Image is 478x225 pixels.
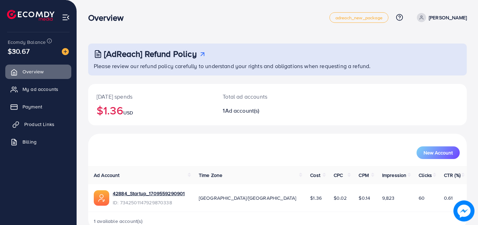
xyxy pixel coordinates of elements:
span: Payment [22,103,42,110]
h2: $1.36 [97,104,206,117]
h3: [AdReach] Refund Policy [104,49,197,59]
p: [DATE] spends [97,92,206,101]
span: Ad account(s) [225,107,260,114]
img: ic-ads-acc.e4c84228.svg [94,190,109,206]
a: [PERSON_NAME] [414,13,467,22]
span: 0.61 [444,194,453,201]
span: Billing [22,138,37,145]
span: Clicks [419,172,432,179]
button: New Account [417,146,460,159]
a: My ad accounts [5,82,71,96]
p: [PERSON_NAME] [429,13,467,22]
span: [GEOGRAPHIC_DATA]/[GEOGRAPHIC_DATA] [199,194,296,201]
span: My ad accounts [22,86,58,93]
img: image [453,200,474,221]
span: $1.36 [310,194,322,201]
span: CTR (%) [444,172,460,179]
span: Ecomdy Balance [8,39,46,46]
h3: Overview [88,13,129,23]
a: 42884_Startup_1709559290901 [113,190,185,197]
span: adreach_new_package [335,15,382,20]
span: Time Zone [199,172,222,179]
p: Please review our refund policy carefully to understand your rights and obligations when requesti... [94,62,463,70]
span: Overview [22,68,44,75]
a: adreach_new_package [329,12,388,23]
img: menu [62,13,70,21]
span: Impression [382,172,407,179]
img: image [62,48,69,55]
span: 1 available account(s) [94,218,143,225]
img: logo [7,10,54,21]
span: 60 [419,194,425,201]
span: ID: 7342501147929870338 [113,199,185,206]
a: Billing [5,135,71,149]
span: $30.67 [8,46,30,56]
a: Product Links [5,117,71,131]
span: Cost [310,172,320,179]
span: Product Links [24,121,54,128]
a: Payment [5,100,71,114]
h2: 1 [223,107,301,114]
span: Ad Account [94,172,120,179]
p: Total ad accounts [223,92,301,101]
span: $0.14 [359,194,370,201]
span: New Account [424,150,453,155]
span: CPC [334,172,343,179]
span: $0.02 [334,194,347,201]
a: Overview [5,65,71,79]
span: CPM [359,172,368,179]
span: 9,823 [382,194,395,201]
span: USD [123,109,133,116]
